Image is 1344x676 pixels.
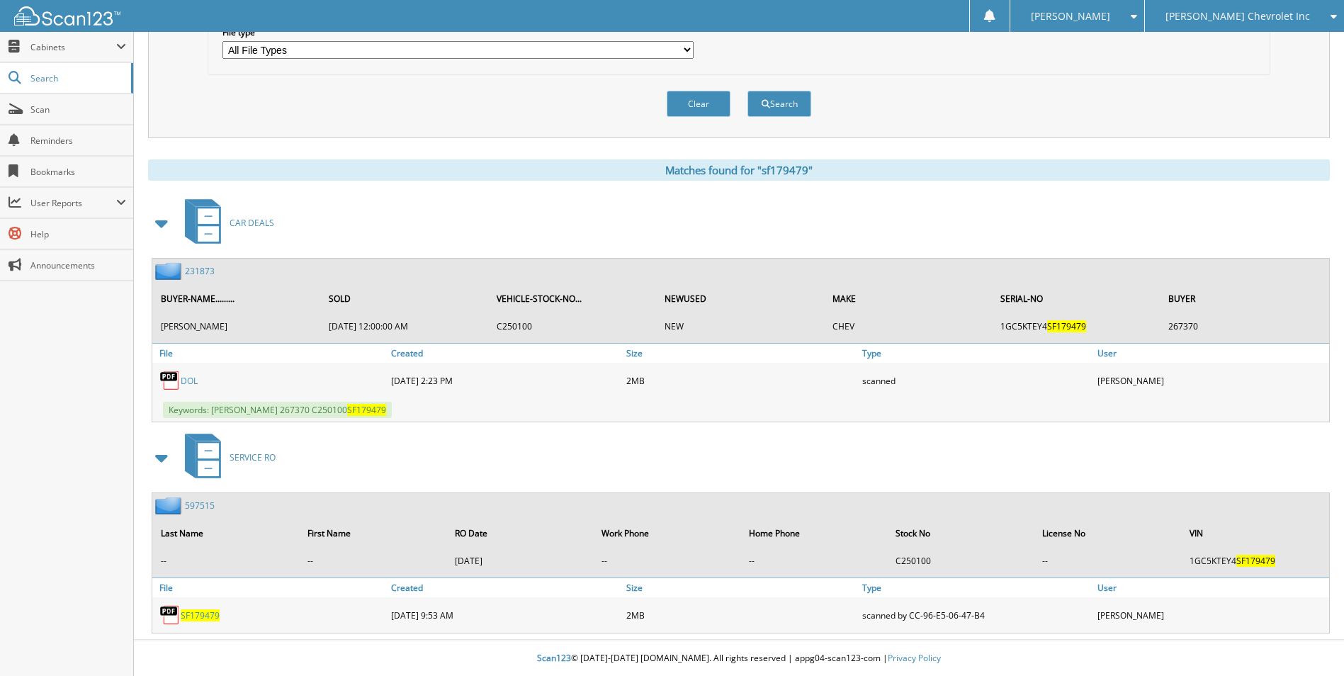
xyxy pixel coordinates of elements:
[155,262,185,280] img: folder2.png
[1161,284,1328,313] th: BUYER
[300,519,446,548] th: First Name
[859,578,1094,597] a: Type
[163,402,392,418] span: Keywords: [PERSON_NAME] 267370 C250100
[30,103,126,116] span: Scan
[537,652,571,664] span: Scan123
[888,652,941,664] a: Privacy Policy
[181,609,220,621] a: SF179479
[490,315,656,338] td: C250100
[30,197,116,209] span: User Reports
[825,315,992,338] td: CHEV
[154,284,320,313] th: BUYER-NAME.........
[176,429,276,485] a: SERVICE RO
[154,315,320,338] td: [PERSON_NAME]
[1236,555,1275,567] span: SF179479
[993,315,1160,338] td: 1GC5KTEY4
[742,549,887,573] td: --
[490,284,656,313] th: VEHICLE-STOCK-NO...
[222,26,694,38] label: File type
[388,601,623,629] div: [DATE] 9:53 AM
[30,228,126,240] span: Help
[1035,519,1180,548] th: License No
[1094,601,1329,629] div: [PERSON_NAME]
[667,91,730,117] button: Clear
[388,578,623,597] a: Created
[448,549,593,573] td: [DATE]
[230,217,274,229] span: CAR DEALS
[347,404,386,416] span: SF179479
[888,519,1034,548] th: Stock No
[859,601,1094,629] div: scanned by CC-96-E5-06-47-B4
[30,259,126,271] span: Announcements
[1182,519,1328,548] th: VIN
[1182,549,1328,573] td: 1GC5KTEY4
[152,578,388,597] a: File
[134,641,1344,676] div: © [DATE]-[DATE] [DOMAIN_NAME]. All rights reserved | appg04-scan123-com |
[300,549,446,573] td: --
[825,284,992,313] th: MAKE
[154,549,299,573] td: --
[623,344,858,363] a: Size
[322,284,488,313] th: SOLD
[1047,320,1086,332] span: SF179479
[30,41,116,53] span: Cabinets
[159,370,181,391] img: PDF.png
[594,519,740,548] th: Work Phone
[159,604,181,626] img: PDF.png
[148,159,1330,181] div: Matches found for "sf179479"
[859,366,1094,395] div: scanned
[230,451,276,463] span: SERVICE RO
[993,284,1160,313] th: SERIAL-NO
[388,344,623,363] a: Created
[1035,549,1180,573] td: --
[1161,315,1328,338] td: 267370
[1094,366,1329,395] div: [PERSON_NAME]
[657,284,824,313] th: NEWUSED
[155,497,185,514] img: folder2.png
[185,265,215,277] a: 231873
[181,375,198,387] a: DOL
[152,344,388,363] a: File
[888,549,1034,573] td: C250100
[30,135,126,147] span: Reminders
[594,549,740,573] td: --
[1094,578,1329,597] a: User
[1165,12,1310,21] span: [PERSON_NAME] Chevrolet Inc
[623,366,858,395] div: 2MB
[448,519,593,548] th: RO Date
[623,578,858,597] a: Size
[388,366,623,395] div: [DATE] 2:23 PM
[859,344,1094,363] a: Type
[1031,12,1110,21] span: [PERSON_NAME]
[1273,608,1344,676] iframe: Chat Widget
[30,72,124,84] span: Search
[154,519,299,548] th: Last Name
[742,519,887,548] th: Home Phone
[657,315,824,338] td: NEW
[1094,344,1329,363] a: User
[176,195,274,251] a: CAR DEALS
[623,601,858,629] div: 2MB
[322,315,488,338] td: [DATE] 12:00:00 AM
[14,6,120,26] img: scan123-logo-white.svg
[185,500,215,512] a: 597515
[30,166,126,178] span: Bookmarks
[747,91,811,117] button: Search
